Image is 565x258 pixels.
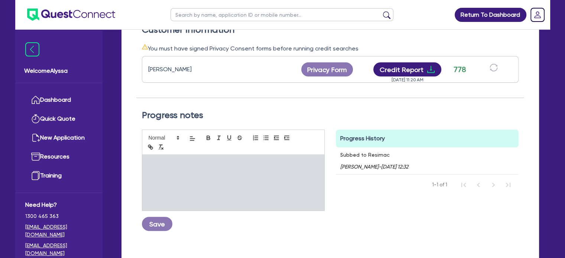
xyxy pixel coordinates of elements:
[373,62,441,76] button: Credit Reportdownload
[171,8,393,21] input: Search by name, application ID or mobile number...
[142,110,519,121] h2: Progress notes
[25,212,92,220] span: 1300 465 363
[25,223,92,239] a: [EMAIL_ADDRESS][DOMAIN_NAME]
[24,66,94,75] span: Welcome Alyssa
[25,42,39,56] img: icon-menu-close
[142,25,519,35] h2: Customer Information
[25,200,92,209] span: Need Help?
[25,166,92,185] a: Training
[31,152,40,161] img: resources
[426,65,435,74] span: download
[25,147,92,166] a: Resources
[340,164,408,170] i: -
[456,177,471,192] button: First Page
[451,64,469,75] div: 778
[301,62,353,76] button: Privacy Form
[471,177,486,192] button: Previous Page
[486,177,501,192] button: Next Page
[432,181,447,189] span: 1-1 of 1
[381,164,408,170] span: [DATE] 12:32
[455,8,526,22] a: Return To Dashboard
[25,242,92,257] a: [EMAIL_ADDRESS][DOMAIN_NAME]
[142,44,519,53] div: You must have signed Privacy Consent forms before running credit searches
[25,128,92,147] a: New Application
[142,217,172,231] button: Save
[31,114,40,123] img: quick-quote
[142,44,148,50] span: warning
[487,63,500,76] button: sync
[340,164,379,170] span: [PERSON_NAME]
[31,133,40,142] img: new-application
[27,9,115,21] img: quest-connect-logo-blue
[336,130,519,147] div: Progress History
[501,177,516,192] button: Last Page
[528,5,547,25] a: Dropdown toggle
[31,171,40,180] img: training
[340,152,408,158] p: Subbed to Resimac
[25,91,92,110] a: Dashboard
[148,65,241,74] div: [PERSON_NAME]
[490,63,498,72] span: sync
[25,110,92,128] a: Quick Quote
